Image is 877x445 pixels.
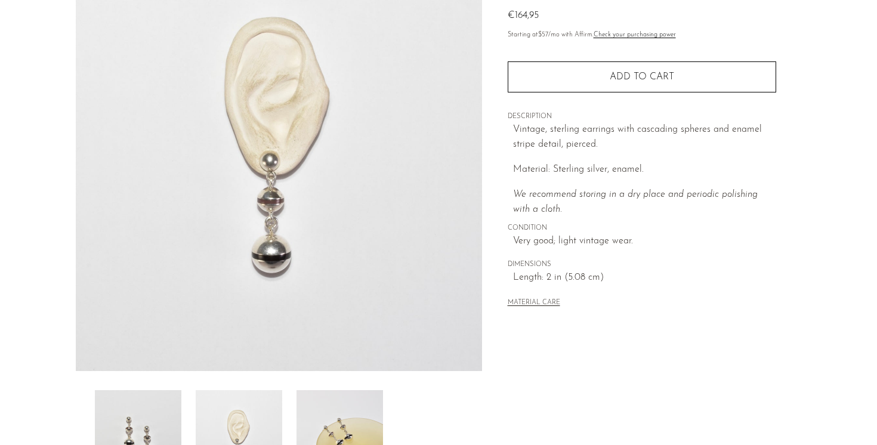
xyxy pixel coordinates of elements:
span: CONDITION [508,223,776,234]
span: Add to cart [610,72,674,83]
span: $57 [538,32,548,38]
p: Starting at /mo with Affirm. [508,30,776,41]
a: Check your purchasing power - Learn more about Affirm Financing (opens in modal) [594,32,676,38]
span: DIMENSIONS [508,259,776,270]
i: We recommend storing in a dry place and periodic polishing with a cloth. [513,190,758,215]
span: Length: 2 in (5.08 cm) [513,270,776,286]
button: MATERIAL CARE [508,299,560,308]
p: Vintage, sterling earrings with cascading spheres and enamel stripe detail, pierced. [513,122,776,153]
span: DESCRIPTION [508,112,776,122]
p: Material: Sterling silver, enamel. [513,162,776,178]
span: Very good; light vintage wear. [513,234,776,249]
span: €164,95 [508,11,539,20]
button: Add to cart [508,61,776,92]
